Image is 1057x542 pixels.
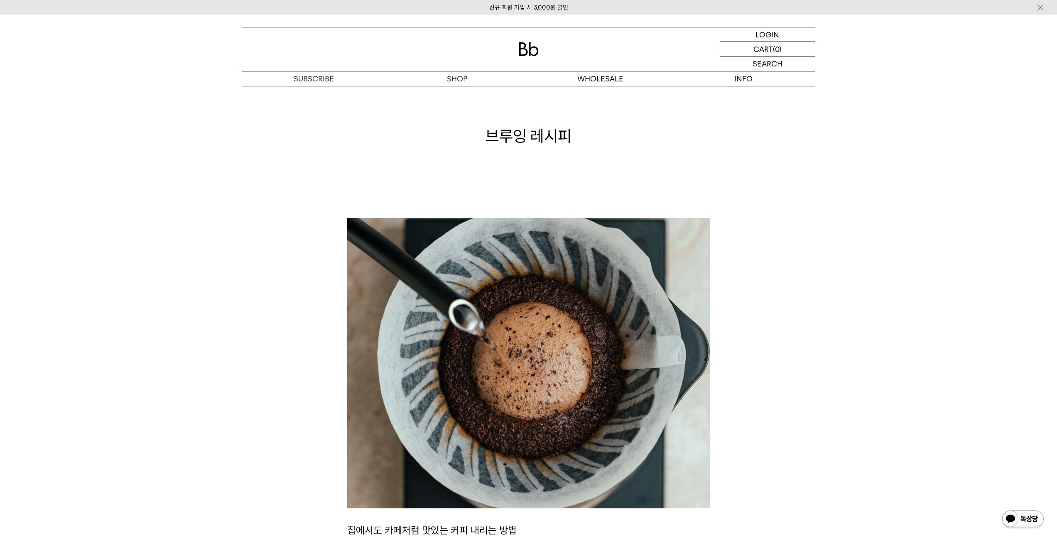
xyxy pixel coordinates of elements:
p: LOGIN [755,27,779,42]
a: SUBSCRIBE [242,71,385,86]
p: (0) [773,42,782,56]
a: 신규 회원 가입 시 3,000원 할인 [489,4,568,11]
a: LOGIN [720,27,815,42]
img: 4189a716bed969d963a9df752a490e85_105402.jpg [347,218,710,508]
p: WHOLESALE [529,71,672,86]
a: CART (0) [720,42,815,56]
img: 로고 [519,42,539,56]
p: SEARCH [753,56,782,71]
a: SHOP [385,71,529,86]
h1: 브루잉 레시피 [242,125,815,147]
span: 집에서도 카페처럼 맛있는 커피 내리는 방법 [347,524,517,536]
p: INFO [672,71,815,86]
img: 카카오톡 채널 1:1 채팅 버튼 [1001,510,1045,530]
p: CART [753,42,773,56]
